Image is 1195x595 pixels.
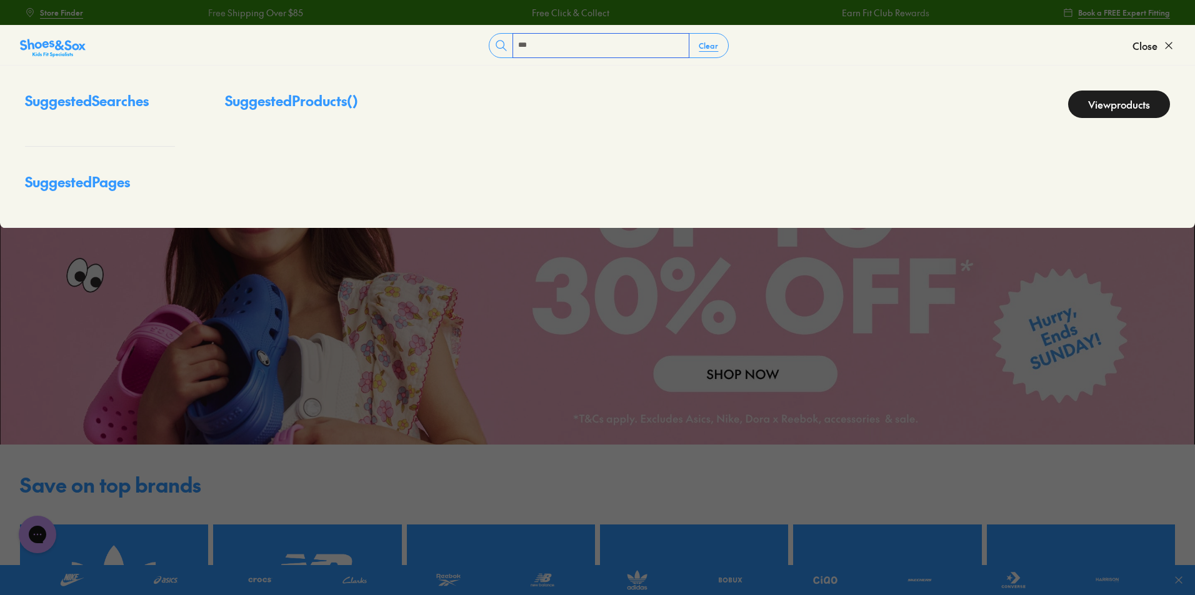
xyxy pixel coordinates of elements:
[25,91,175,121] p: Suggested Searches
[25,1,83,24] a: Store Finder
[40,7,83,18] span: Store Finder
[531,6,609,19] a: Free Click & Collect
[1132,38,1157,53] span: Close
[841,6,929,19] a: Earn Fit Club Rewards
[1132,32,1175,59] button: Close
[1078,7,1170,18] span: Book a FREE Expert Fitting
[225,91,358,118] p: Suggested Products
[25,172,175,202] p: Suggested Pages
[12,511,62,558] iframe: Gorgias live chat messenger
[1063,1,1170,24] a: Book a FREE Expert Fitting
[20,36,86,56] a: Shoes &amp; Sox
[689,34,728,57] button: Clear
[20,38,86,58] img: SNS_Logo_Responsive.svg
[207,6,302,19] a: Free Shipping Over $85
[347,91,358,110] span: ( )
[1068,91,1170,118] a: Viewproducts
